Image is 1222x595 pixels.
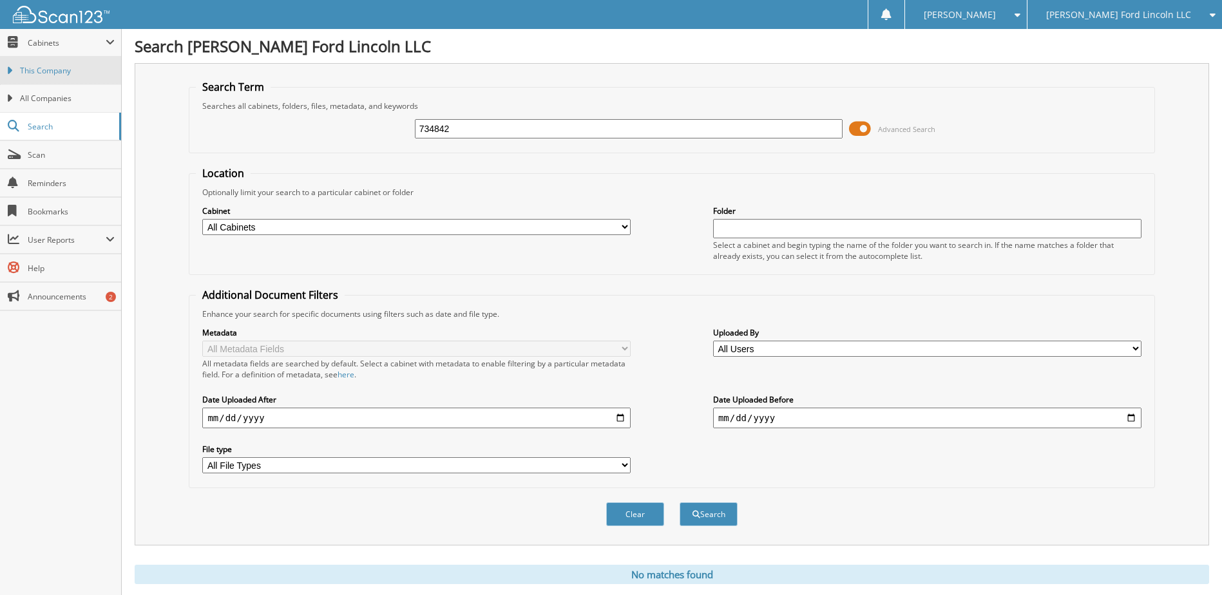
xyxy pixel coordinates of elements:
div: Select a cabinet and begin typing the name of the folder you want to search in. If the name match... [713,240,1141,261]
span: [PERSON_NAME] [924,11,996,19]
input: end [713,408,1141,428]
div: Optionally limit your search to a particular cabinet or folder [196,187,1147,198]
span: All Companies [20,93,115,104]
span: User Reports [28,234,106,245]
legend: Search Term [196,80,271,94]
span: Help [28,263,115,274]
span: [PERSON_NAME] Ford Lincoln LLC [1046,11,1191,19]
div: 2 [106,292,116,302]
a: here [338,369,354,380]
label: Metadata [202,327,631,338]
span: Announcements [28,291,115,302]
input: start [202,408,631,428]
span: Reminders [28,178,115,189]
label: Date Uploaded Before [713,394,1141,405]
span: Bookmarks [28,206,115,217]
label: File type [202,444,631,455]
div: No matches found [135,565,1209,584]
img: scan123-logo-white.svg [13,6,110,23]
span: Cabinets [28,37,106,48]
span: Search [28,121,113,132]
div: Enhance your search for specific documents using filters such as date and file type. [196,308,1147,319]
label: Cabinet [202,205,631,216]
span: This Company [20,65,115,77]
span: Advanced Search [878,124,935,134]
label: Date Uploaded After [202,394,631,405]
legend: Additional Document Filters [196,288,345,302]
label: Uploaded By [713,327,1141,338]
h1: Search [PERSON_NAME] Ford Lincoln LLC [135,35,1209,57]
iframe: Chat Widget [1158,533,1222,595]
label: Folder [713,205,1141,216]
div: Searches all cabinets, folders, files, metadata, and keywords [196,100,1147,111]
button: Search [680,502,738,526]
legend: Location [196,166,251,180]
div: All metadata fields are searched by default. Select a cabinet with metadata to enable filtering b... [202,358,631,380]
span: Scan [28,149,115,160]
button: Clear [606,502,664,526]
